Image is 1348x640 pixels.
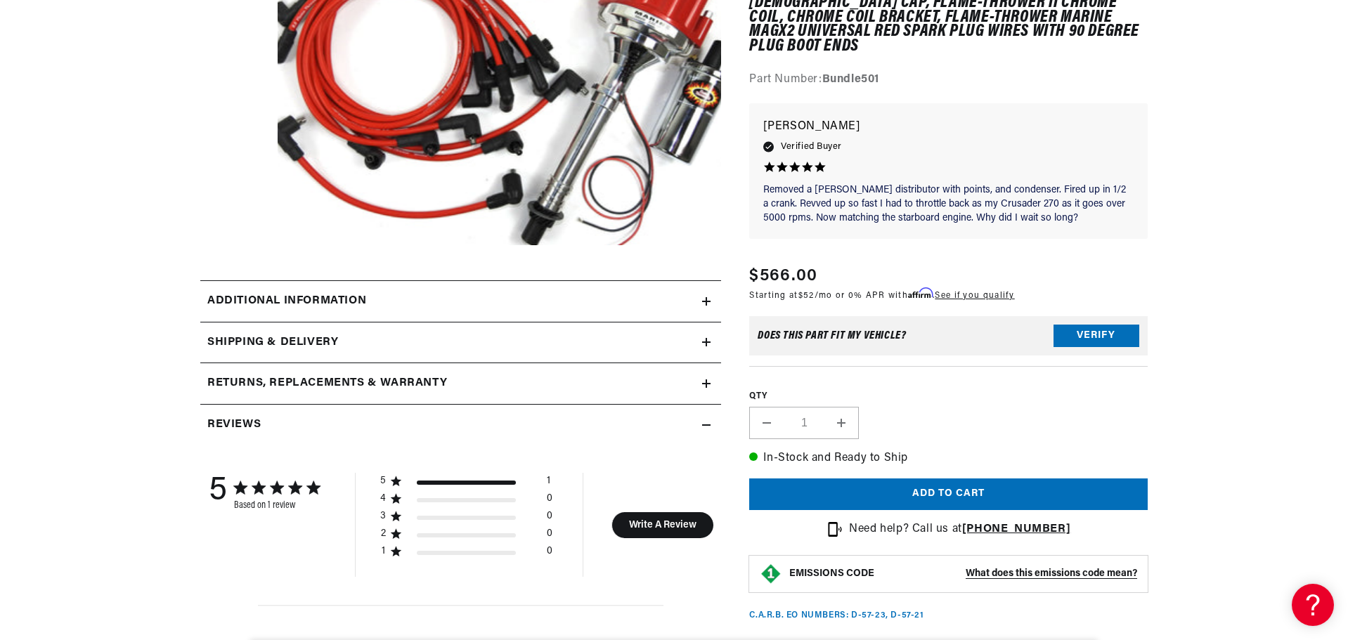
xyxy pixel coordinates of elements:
[380,492,552,510] div: 4 star by 0 reviews
[200,405,721,445] summary: Reviews
[207,416,261,434] h2: Reviews
[209,473,227,511] div: 5
[749,289,1014,302] p: Starting at /mo or 0% APR with .
[207,374,447,393] h2: Returns, Replacements & Warranty
[760,563,782,585] img: Emissions code
[763,183,1134,225] p: Removed a [PERSON_NAME] distributor with points, and condenser. Fired up in 1/2 a crank. Revved u...
[763,117,1134,137] p: [PERSON_NAME]
[749,71,1148,89] div: Part Number:
[1054,325,1139,347] button: Verify
[749,391,1148,403] label: QTY
[749,263,817,289] span: $566.00
[380,475,552,492] div: 5 star by 1 reviews
[380,528,552,545] div: 2 star by 0 reviews
[207,334,338,352] h2: Shipping & Delivery
[547,510,552,528] div: 0
[380,545,552,563] div: 1 star by 0 reviews
[547,475,550,492] div: 1
[380,510,552,528] div: 3 star by 0 reviews
[789,568,1137,580] button: EMISSIONS CODEWhat does this emissions code mean?
[749,450,1148,468] p: In-Stock and Ready to Ship
[380,492,387,505] div: 4
[908,288,933,299] span: Affirm
[380,545,387,558] div: 1
[200,363,721,404] summary: Returns, Replacements & Warranty
[207,292,366,311] h2: Additional information
[200,281,721,322] summary: Additional information
[789,568,874,579] strong: EMISSIONS CODE
[935,292,1014,300] a: See if you qualify - Learn more about Affirm Financing (opens in modal)
[849,521,1070,539] p: Need help? Call us at
[380,528,387,540] div: 2
[962,523,1070,535] a: [PHONE_NUMBER]
[798,292,815,300] span: $52
[234,500,320,511] div: Based on 1 review
[200,322,721,363] summary: Shipping & Delivery
[380,510,387,523] div: 3
[380,475,387,488] div: 5
[749,610,923,622] p: C.A.R.B. EO Numbers: D-57-23, D-57-21
[758,330,906,341] div: Does This part fit My vehicle?
[547,545,552,563] div: 0
[749,478,1148,510] button: Add to cart
[547,528,552,545] div: 0
[547,492,552,510] div: 0
[966,568,1137,579] strong: What does this emissions code mean?
[781,139,841,155] span: Verified Buyer
[822,74,879,85] strong: Bundle501
[611,512,713,538] button: Write A Review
